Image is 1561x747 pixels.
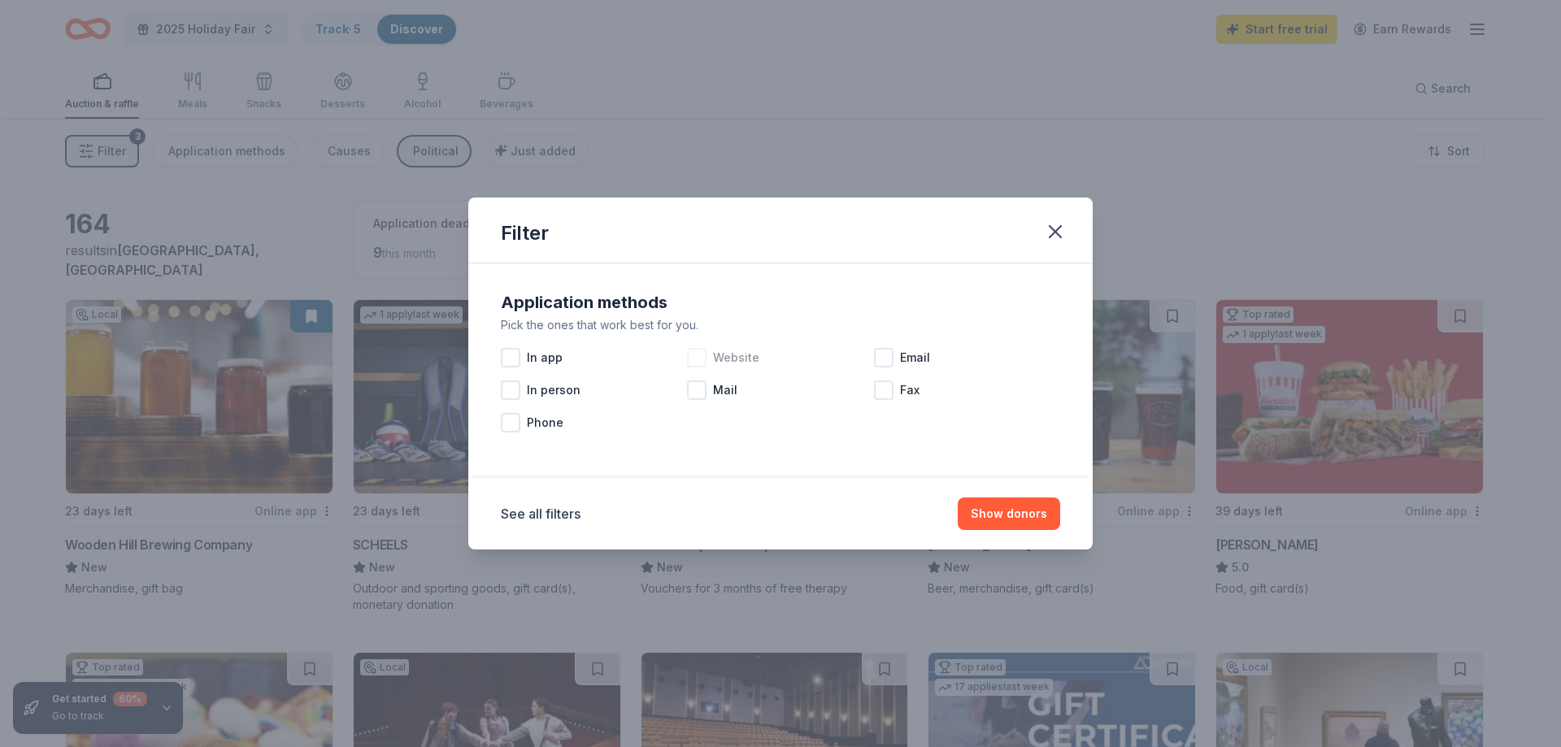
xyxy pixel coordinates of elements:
[501,504,580,523] button: See all filters
[501,289,1060,315] div: Application methods
[527,348,563,367] span: In app
[527,380,580,400] span: In person
[527,413,563,432] span: Phone
[900,348,930,367] span: Email
[501,220,549,246] div: Filter
[713,348,759,367] span: Website
[958,497,1060,530] button: Show donors
[501,315,1060,335] div: Pick the ones that work best for you.
[900,380,920,400] span: Fax
[713,380,737,400] span: Mail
